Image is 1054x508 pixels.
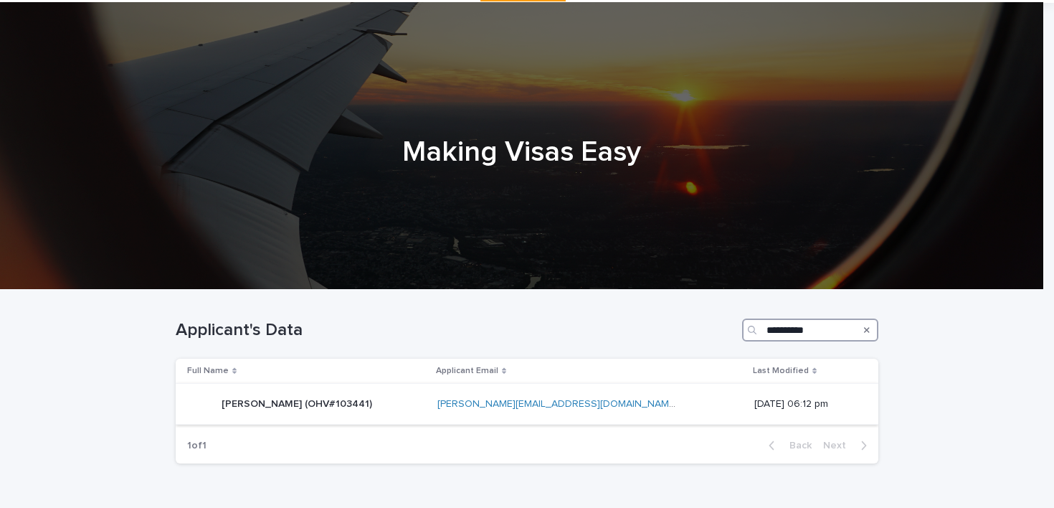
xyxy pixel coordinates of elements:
button: Back [757,439,817,452]
span: Back [781,441,812,451]
p: Full Name [187,363,229,379]
a: [PERSON_NAME][EMAIL_ADDRESS][DOMAIN_NAME] [437,399,678,409]
p: Applicant Email [436,363,498,379]
h1: Making Visas Easy [171,135,873,169]
p: [PERSON_NAME] (OHV#103441) [222,395,375,410]
input: Search [742,319,878,342]
p: 1 of 1 [176,428,218,464]
h1: Applicant's Data [176,320,736,341]
tr: [PERSON_NAME] (OHV#103441)[PERSON_NAME] (OHV#103441) [PERSON_NAME][EMAIL_ADDRESS][DOMAIN_NAME] [D... [176,384,878,425]
button: Next [817,439,878,452]
p: Last Modified [753,363,809,379]
span: Next [823,441,855,451]
p: [DATE] 06:12 pm [754,398,855,410]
